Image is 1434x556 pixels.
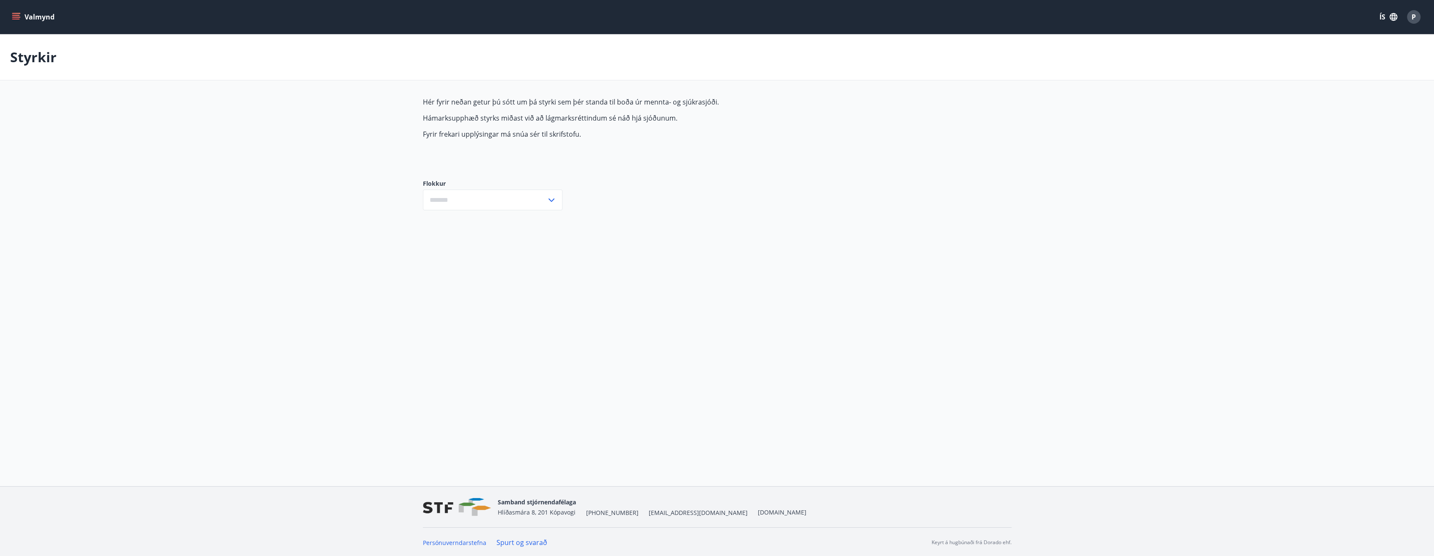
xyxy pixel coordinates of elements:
[1412,12,1416,22] span: P
[496,538,547,547] a: Spurt og svarað
[932,539,1012,546] p: Keyrt á hugbúnaði frá Dorado ehf.
[10,48,57,66] p: Styrkir
[423,179,562,188] label: Flokkur
[1404,7,1424,27] button: P
[423,113,822,123] p: Hámarksupphæð styrks miðast við að lágmarksréttindum sé náð hjá sjóðunum.
[498,508,576,516] span: Hlíðasmára 8, 201 Kópavogi
[423,498,491,516] img: vjCaq2fThgY3EUYqSgpjEiBg6WP39ov69hlhuPVN.png
[649,509,748,517] span: [EMAIL_ADDRESS][DOMAIN_NAME]
[10,9,58,25] button: menu
[423,129,822,139] p: Fyrir frekari upplýsingar má snúa sér til skrifstofu.
[758,508,806,516] a: [DOMAIN_NAME]
[498,498,576,506] span: Samband stjórnendafélaga
[423,97,822,107] p: Hér fyrir neðan getur þú sótt um þá styrki sem þér standa til boða úr mennta- og sjúkrasjóði.
[586,509,639,517] span: [PHONE_NUMBER]
[423,539,486,547] a: Persónuverndarstefna
[1375,9,1402,25] button: ÍS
